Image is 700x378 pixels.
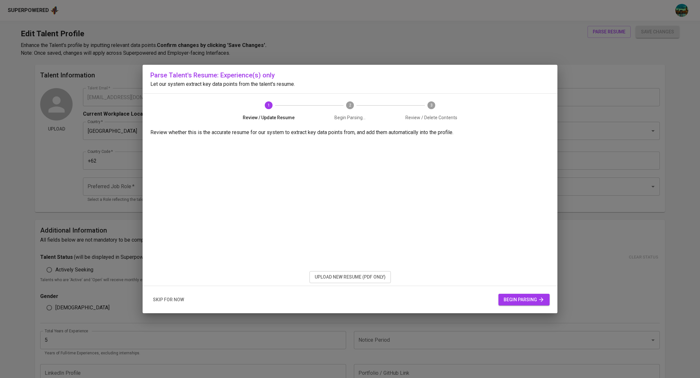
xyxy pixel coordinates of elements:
span: skip for now [153,296,184,304]
p: Let our system extract key data points from the talent's resume. [150,80,550,88]
p: Review whether this is the accurate resume for our system to extract key data points from, and ad... [150,129,550,136]
button: begin parsing [498,294,550,306]
button: upload new resume (pdf only) [309,271,391,283]
span: Begin Parsing... [312,114,388,121]
h6: Parse Talent's Resume: Experience(s) only [150,70,550,80]
span: Review / Update Resume [231,114,307,121]
button: skip for now [150,294,187,306]
text: 1 [268,103,270,108]
iframe: 19d220d67dab55d48e62ac852ec5d27c.pdf [150,139,550,269]
text: 3 [430,103,432,108]
span: upload new resume (pdf only) [315,273,386,281]
span: Review / Delete Contents [393,114,469,121]
span: begin parsing [504,296,544,304]
text: 2 [349,103,351,108]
